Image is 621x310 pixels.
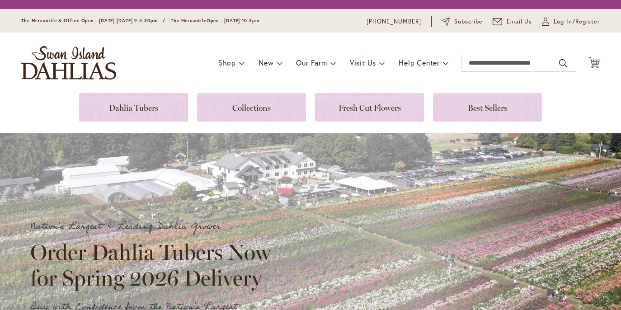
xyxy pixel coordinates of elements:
span: Our Farm [296,58,327,67]
a: [PHONE_NUMBER] [367,17,421,26]
a: Email Us [493,17,532,26]
span: Visit Us [350,58,376,67]
span: Log In/Register [554,17,600,26]
span: Email Us [507,17,532,26]
a: Subscribe [442,17,483,26]
span: Subscribe [454,17,483,26]
span: New [259,58,273,67]
h2: Order Dahlia Tubers Now for Spring 2026 Delivery [30,240,279,290]
span: Help Center [399,58,440,67]
span: The Mercantile & Office Open - [DATE]-[DATE] 9-4:30pm / The Mercantile [21,18,207,23]
a: store logo [21,46,116,80]
button: Search [559,56,567,70]
span: Open - [DATE] 10-3pm [207,18,259,23]
span: Shop [218,58,236,67]
a: Log In/Register [542,17,600,26]
p: Nation's Largest & Leading Dahlia Grower [30,219,279,234]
